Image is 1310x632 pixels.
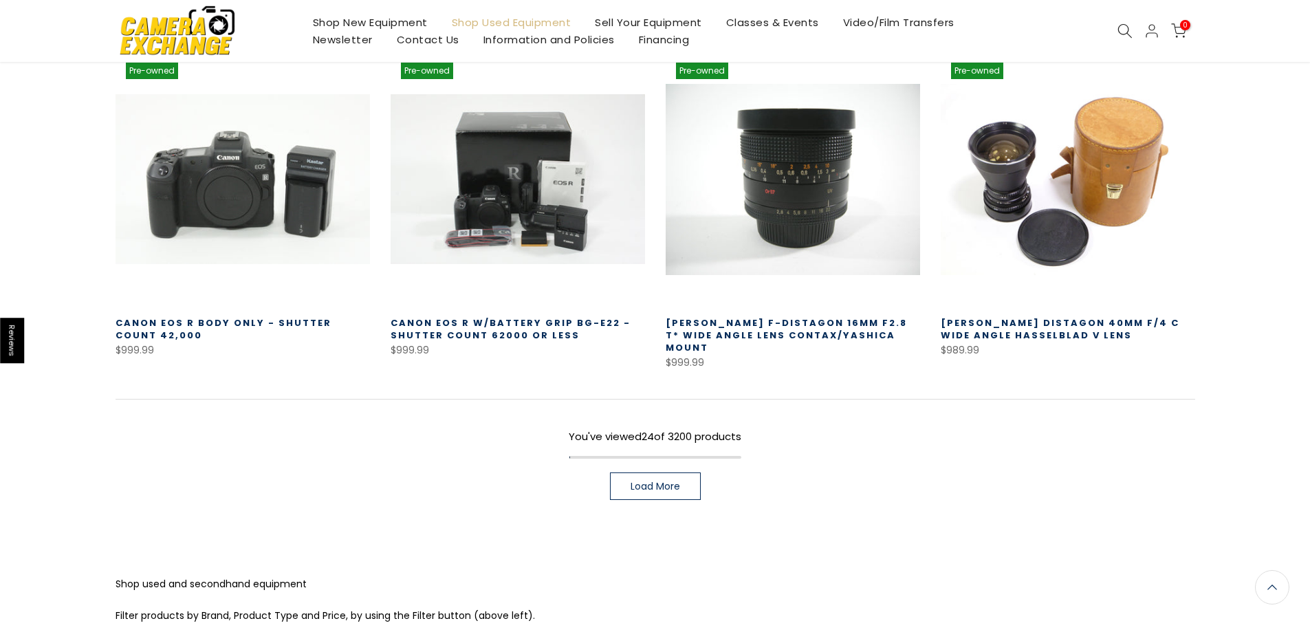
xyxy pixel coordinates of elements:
[439,14,583,31] a: Shop Used Equipment
[471,31,626,48] a: Information and Policies
[116,342,370,359] div: $999.99
[116,607,1195,624] p: Filter products by Brand, Product Type and Price, by using the Filter button (above left).
[116,316,331,342] a: Canon EOS R Body Only - Shutter Count 42,000
[583,14,714,31] a: Sell Your Equipment
[610,472,701,500] a: Load More
[301,31,384,48] a: Newsletter
[714,14,831,31] a: Classes & Events
[626,31,701,48] a: Financing
[569,429,741,444] span: You've viewed of 3200 products
[1171,23,1186,39] a: 0
[666,316,907,354] a: [PERSON_NAME] F-Distagon 16mm f2.8 T* Wide Angle lens Contax/Yashica Mount
[631,481,680,491] span: Load More
[1255,570,1289,604] a: Back to the top
[941,342,1195,359] div: $989.99
[384,31,471,48] a: Contact Us
[391,316,631,342] a: Canon EOS R w/Battery Grip BG-E22 - Shutter Count 62000 or less
[301,14,439,31] a: Shop New Equipment
[1180,20,1190,30] span: 0
[116,576,1195,593] p: Shop used and secondhand equipment
[391,342,645,359] div: $999.99
[642,429,654,444] span: 24
[666,354,920,371] div: $999.99
[941,316,1179,342] a: [PERSON_NAME] Distagon 40mm f/4 C Wide Angle Hasselblad V Lens
[831,14,966,31] a: Video/Film Transfers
